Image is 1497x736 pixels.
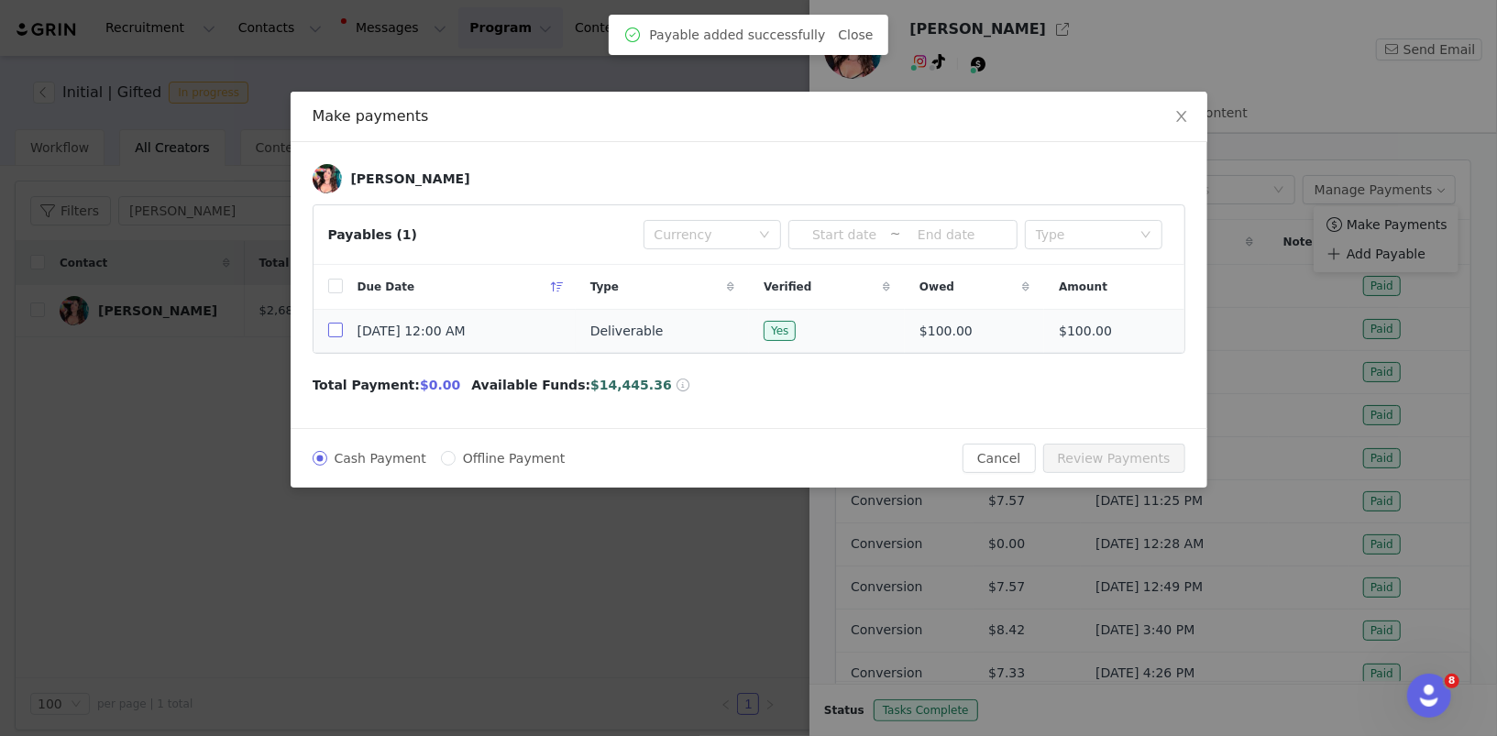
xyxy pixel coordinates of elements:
[799,225,890,245] input: Start date
[313,106,1185,126] div: Make payments
[456,451,573,466] span: Offline Payment
[327,451,434,466] span: Cash Payment
[1445,674,1459,688] span: 8
[471,376,590,395] span: Available Funds:
[649,26,825,45] span: Payable added successfully
[313,164,470,193] a: [PERSON_NAME]
[358,322,466,341] span: [DATE] 12:00 AM
[919,322,973,341] span: $100.00
[590,378,672,392] span: $14,445.36
[328,225,418,245] div: Payables (1)
[963,444,1035,473] button: Cancel
[759,229,770,242] i: icon: down
[655,225,750,244] div: Currency
[420,378,460,392] span: $0.00
[313,204,1185,354] article: Payables
[838,27,873,42] a: Close
[313,164,342,193] img: 11220d8e-eddc-4ee1-9a01-e21536b5aa1d.jpg
[1407,674,1451,718] iframe: Intercom live chat
[1059,322,1112,341] span: $100.00
[764,321,796,341] span: Yes
[919,279,954,295] span: Owed
[1043,444,1185,473] button: Review Payments
[764,279,811,295] span: Verified
[590,279,619,295] span: Type
[1174,109,1189,124] i: icon: close
[1140,229,1151,242] i: icon: down
[1156,92,1207,143] button: Close
[901,225,992,245] input: End date
[1059,279,1107,295] span: Amount
[351,171,470,186] div: [PERSON_NAME]
[590,322,664,341] span: Deliverable
[313,376,421,395] span: Total Payment:
[358,279,415,295] span: Due Date
[1036,225,1131,244] div: Type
